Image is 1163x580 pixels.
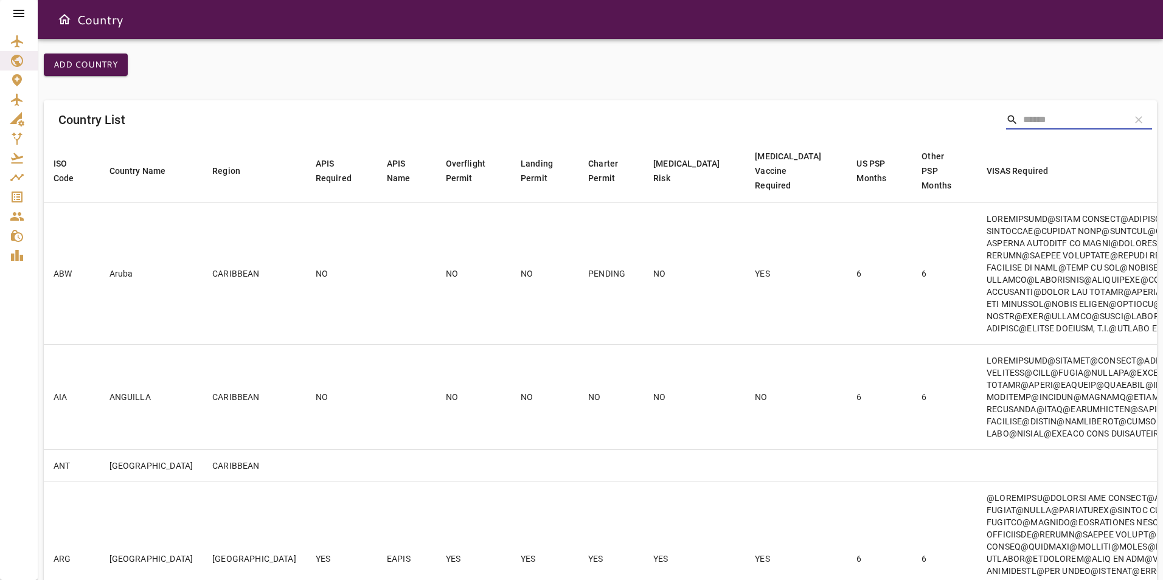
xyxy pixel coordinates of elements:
span: Charter Permit [588,156,634,185]
span: Region [212,164,256,178]
div: APIS Required [316,156,352,185]
td: AIA [44,344,100,449]
span: Other PSP Months [922,149,967,193]
div: Other PSP Months [922,149,951,193]
div: APIS Name [387,156,411,185]
td: ANT [44,449,100,482]
h6: Country [77,10,123,29]
td: NO [436,344,512,449]
span: Overflight Permit [446,156,502,185]
div: Charter Permit [588,156,618,185]
input: Search [1023,110,1120,129]
span: APIS Name [387,156,426,185]
div: ISO Code [54,156,74,185]
div: Country Name [109,164,166,178]
td: NO [436,202,512,344]
button: Open drawer [52,7,77,32]
div: Region [212,164,240,178]
td: NO [306,344,377,449]
div: Overflight Permit [446,156,486,185]
button: Add Country [44,54,128,76]
span: VISAS Required [987,164,1064,178]
td: [GEOGRAPHIC_DATA] [100,449,203,482]
td: NO [578,344,644,449]
td: Aruba [100,202,203,344]
div: VISAS Required [987,164,1048,178]
span: Country Name [109,164,182,178]
td: 6 [912,202,977,344]
span: [MEDICAL_DATA] Vaccine Required [755,149,837,193]
td: CARIBBEAN [203,449,306,482]
td: NO [511,344,578,449]
td: YES [745,202,847,344]
td: NO [306,202,377,344]
span: [MEDICAL_DATA] Risk [653,156,735,185]
td: PENDING [578,202,644,344]
td: NO [511,202,578,344]
span: APIS Required [316,156,367,185]
td: 6 [847,202,912,344]
td: 6 [912,344,977,449]
td: ANGUILLA [100,344,203,449]
td: CARIBBEAN [203,344,306,449]
span: ISO Code [54,156,90,185]
td: ABW [44,202,100,344]
td: NO [644,202,745,344]
div: [MEDICAL_DATA] Vaccine Required [755,149,821,193]
div: US PSP Months [856,156,886,185]
div: [MEDICAL_DATA] Risk [653,156,720,185]
div: Landing Permit [521,156,553,185]
td: 6 [847,344,912,449]
td: CARIBBEAN [203,202,306,344]
span: search [1006,114,1018,126]
span: US PSP Months [856,156,902,185]
td: NO [745,344,847,449]
h6: Country List [58,110,125,129]
span: Landing Permit [521,156,569,185]
td: NO [644,344,745,449]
